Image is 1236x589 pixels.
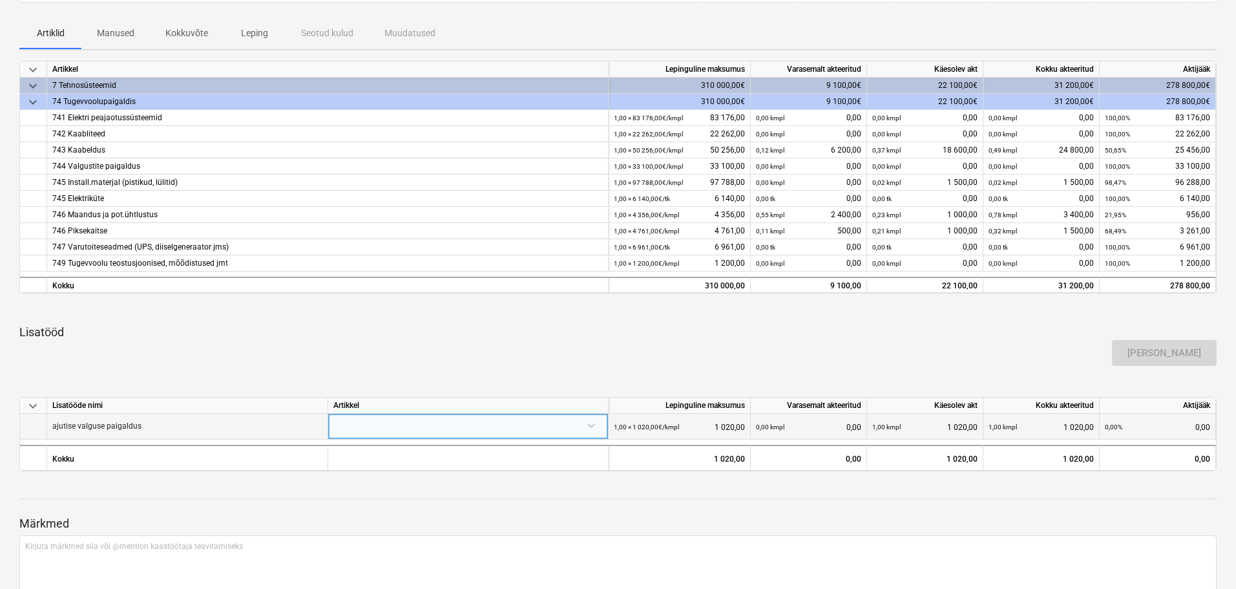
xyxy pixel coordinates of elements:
[25,398,41,414] span: keyboard_arrow_down
[756,191,861,207] div: 0,00
[867,61,983,78] div: Käesolev akt
[614,158,745,175] div: 33 100,00
[989,195,1008,202] small: 0,00 tk
[756,179,784,186] small: 0,00 kmpl
[1105,244,1130,251] small: 100,00%
[751,94,867,110] div: 9 100,00€
[989,175,1094,191] div: 1 500,00
[1105,207,1210,223] div: 956,00
[756,110,861,126] div: 0,00
[1105,131,1130,138] small: 100,00%
[756,131,784,138] small: 0,00 kmpl
[756,126,861,142] div: 0,00
[989,110,1094,126] div: 0,00
[328,398,609,414] div: Artikkel
[872,414,978,440] div: 1 020,00
[52,175,603,191] div: 745 Install.materjal (pistikud, lülitid)
[872,446,978,472] div: 1 020,00
[756,423,784,431] small: 0,00 kmpl
[983,445,1100,471] div: 1 020,00
[614,211,679,219] small: 1,00 × 4 356,00€ / kmpl
[47,445,328,471] div: Kokku
[1100,78,1216,94] div: 278 800,00€
[756,158,861,175] div: 0,00
[614,147,683,154] small: 1,00 × 50 256,00€ / kmpl
[989,131,1017,138] small: 0,00 kmpl
[52,142,603,158] div: 743 Kaabeldus
[872,175,978,191] div: 1 500,00
[97,27,134,40] p: Manused
[756,414,861,440] div: 0,00
[1105,211,1126,219] small: 21,95%
[1100,61,1216,78] div: Aktijääk
[756,223,861,239] div: 500,00
[614,223,745,239] div: 4 761,00
[1105,423,1122,431] small: 0,00%
[989,260,1017,267] small: 0,00 kmpl
[872,278,978,294] div: 22 100,00
[47,61,609,78] div: Artikkel
[614,278,745,294] div: 310 000,00
[989,239,1094,255] div: 0,00
[1100,94,1216,110] div: 278 800,00€
[756,239,861,255] div: 0,00
[756,244,775,251] small: 0,00 tk
[872,223,978,239] div: 1 000,00
[1105,260,1130,267] small: 100,00%
[614,179,683,186] small: 1,00 × 97 788,00€ / kmpl
[614,228,679,235] small: 1,00 × 4 761,00€ / kmpl
[872,142,978,158] div: 18 600,00
[751,398,867,414] div: Varasemalt akteeritud
[867,78,983,94] div: 22 100,00€
[1105,195,1130,202] small: 100,00%
[614,163,683,170] small: 1,00 × 33 100,00€ / kmpl
[1105,110,1210,126] div: 83 176,00
[35,27,66,40] p: Artiklid
[47,277,609,293] div: Kokku
[19,325,1217,340] p: Lisatööd
[989,211,1017,219] small: 0,78 kmpl
[1105,114,1130,122] small: 100,00%
[609,445,751,471] div: 1 020,00
[983,61,1100,78] div: Kokku akteeritud
[1105,223,1210,239] div: 3 261,00
[989,114,1017,122] small: 0,00 kmpl
[989,158,1094,175] div: 0,00
[872,126,978,142] div: 0,00
[52,110,603,126] div: 741 Elektri peajaotussüsteemid
[872,211,901,219] small: 0,23 kmpl
[989,126,1094,142] div: 0,00
[614,244,670,251] small: 1,00 × 6 961,00€ / tk
[989,223,1094,239] div: 1 500,00
[1100,398,1216,414] div: Aktijääk
[614,175,745,191] div: 97 788,00
[989,179,1017,186] small: 0,02 kmpl
[52,158,603,175] div: 744 Valgustite paigaldus
[52,255,603,272] div: 749 Tugevvoolu teostusjoonised, mõõdistused jmt
[52,126,603,142] div: 742 Kaabliteed
[1100,445,1216,471] div: 0,00
[751,445,867,471] div: 0,00
[614,131,683,138] small: 1,00 × 22 262,00€ / kmpl
[989,142,1094,158] div: 24 800,00
[872,195,892,202] small: 0,00 tk
[872,239,978,255] div: 0,00
[1105,239,1210,255] div: 6 961,00
[872,110,978,126] div: 0,00
[756,114,784,122] small: 0,00 kmpl
[25,78,41,94] span: keyboard_arrow_down
[989,147,1017,154] small: 0,49 kmpl
[1105,147,1126,154] small: 50,65%
[165,27,208,40] p: Kokkuvõte
[872,191,978,207] div: 0,00
[872,228,901,235] small: 0,21 kmpl
[52,239,603,255] div: 747 Varutoiteseadmed (UPS, diiselgeneraator jms)
[1105,278,1210,294] div: 278 800,00
[751,61,867,78] div: Varasemalt akteeritud
[867,398,983,414] div: Käesolev akt
[614,255,745,272] div: 1 200,00
[983,398,1100,414] div: Kokku akteeritud
[872,207,978,223] div: 1 000,00
[614,239,745,255] div: 6 961,00
[983,78,1100,94] div: 31 200,00€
